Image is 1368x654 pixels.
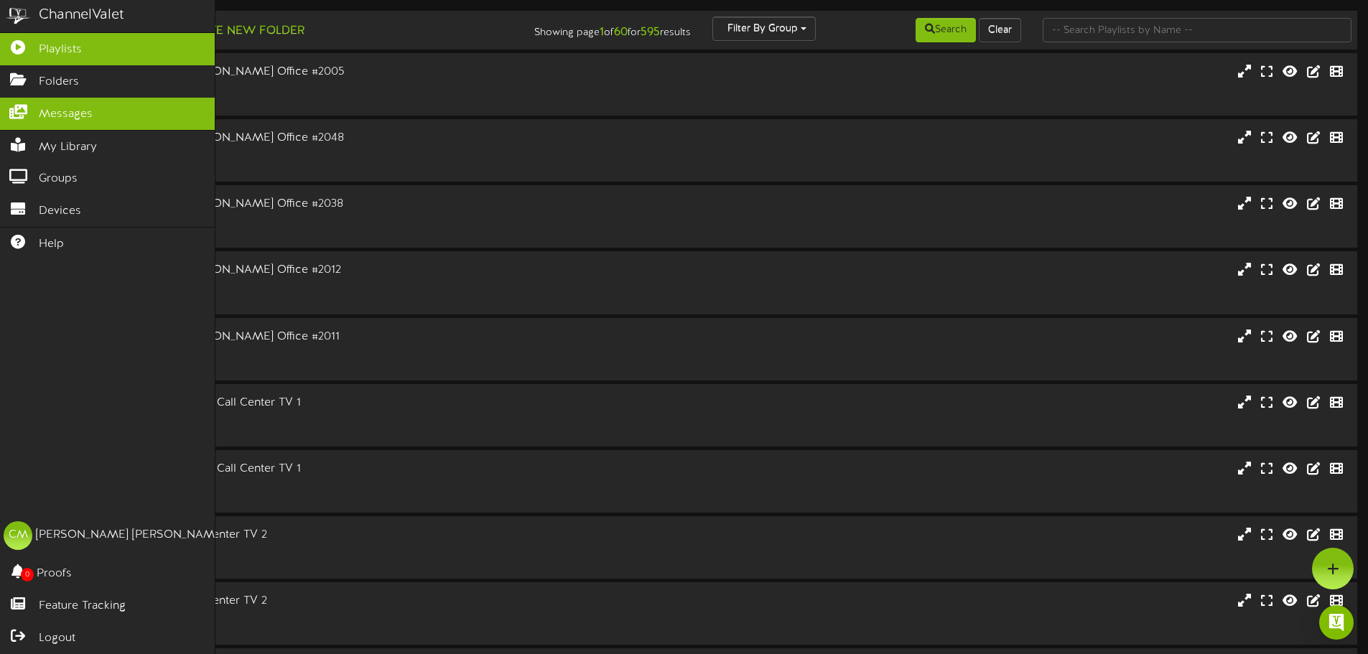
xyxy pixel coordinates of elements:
[57,527,582,543] div: AFCU Building #5 | Call Center TV 2
[37,566,72,582] span: Proofs
[57,64,582,80] div: AFCU Building #3 | [PERSON_NAME] Office #2005
[57,159,582,171] div: # 9962
[712,17,816,41] button: Filter By Group
[57,424,582,436] div: # 9963
[641,26,660,39] strong: 595
[57,461,582,477] div: [GEOGRAPHIC_DATA] #5 | Call Center TV 1
[57,225,582,237] div: # 9961
[57,212,582,225] div: Landscape ( 16:9 )
[4,521,32,550] div: CM
[57,93,582,105] div: # 9958
[57,477,582,490] div: Landscape ( 16:9 )
[57,490,582,502] div: # 10335
[57,345,582,357] div: Landscape ( 16:9 )
[57,395,582,411] div: [GEOGRAPHIC_DATA] #5 | Call Center TV 1
[39,106,93,123] span: Messages
[39,5,124,26] div: ChannelValet
[57,196,582,212] div: AFCU Building #3 | [PERSON_NAME] Office #2038
[57,130,582,146] div: AFCU Building #3 | [PERSON_NAME] Office #2048
[482,17,702,41] div: Showing page of for results
[39,74,79,90] span: Folders
[57,556,582,568] div: # 9964
[57,411,582,423] div: Landscape ( 16:9 )
[57,357,582,369] div: # 9959
[57,543,582,556] div: Landscape ( 16:9 )
[1043,18,1351,42] input: -- Search Playlists by Name --
[39,630,75,647] span: Logout
[39,236,64,253] span: Help
[166,22,309,40] button: Create New Folder
[57,609,582,622] div: Landscape ( 16:9 )
[39,598,126,615] span: Feature Tracking
[39,139,97,156] span: My Library
[21,568,34,581] span: 0
[57,279,582,291] div: Landscape ( 16:9 )
[57,80,582,93] div: Landscape ( 16:9 )
[39,203,81,220] span: Devices
[614,26,628,39] strong: 60
[39,171,78,187] span: Groups
[1319,605,1354,640] div: Open Intercom Messenger
[57,291,582,303] div: # 9960
[57,262,582,279] div: AFCU Building #3 | [PERSON_NAME] Office #2012
[600,26,604,39] strong: 1
[57,593,582,609] div: AFCU Building #5 | Call Center TV 2
[36,527,225,543] div: [PERSON_NAME] [PERSON_NAME]
[916,18,976,42] button: Search
[57,622,582,634] div: # 10334
[39,42,82,58] span: Playlists
[57,329,582,345] div: AFCU Building #3 | [PERSON_NAME] Office #2011
[979,18,1021,42] button: Clear
[57,146,582,159] div: Landscape ( 16:9 )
